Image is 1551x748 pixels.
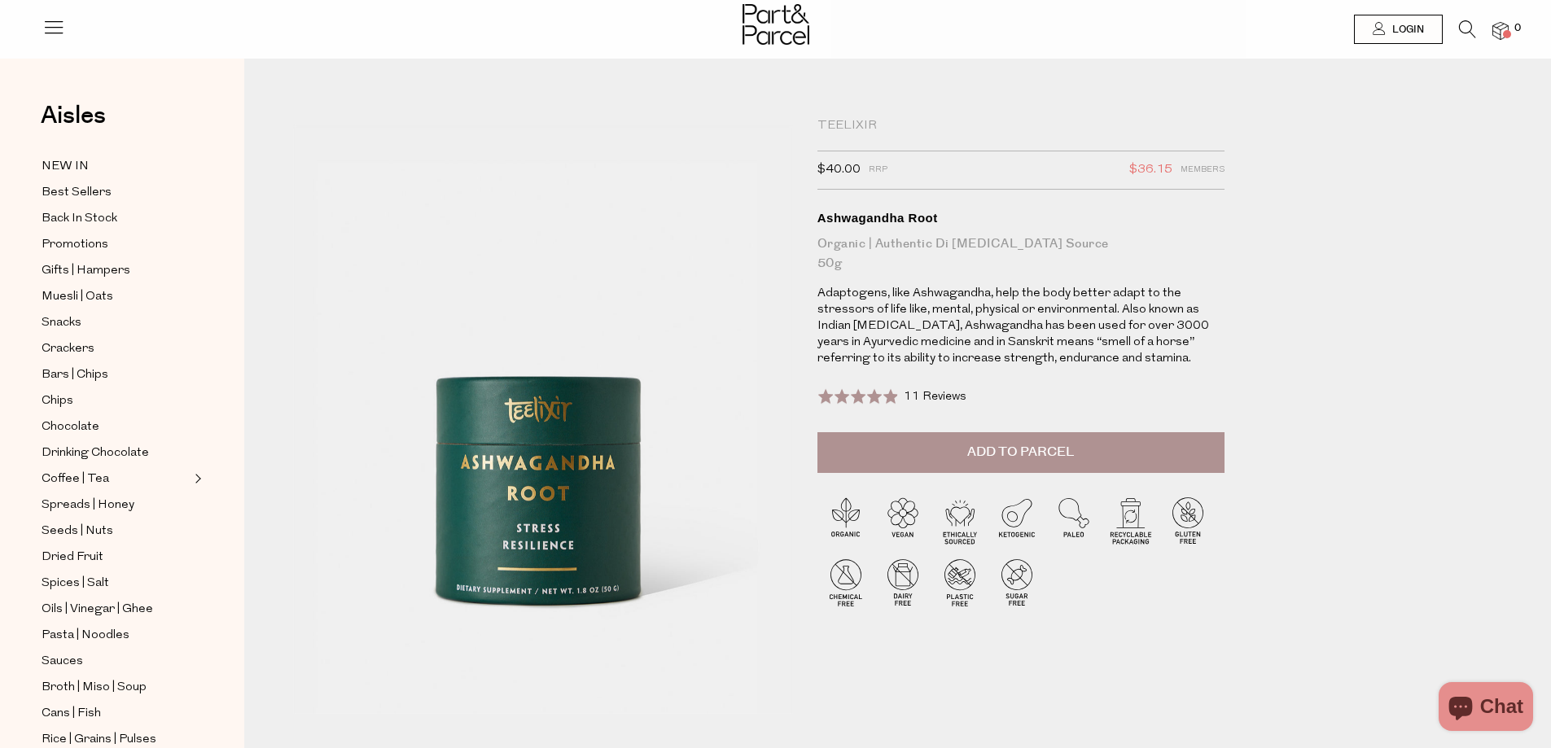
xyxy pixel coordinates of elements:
a: Sauces [42,651,190,671]
img: P_P-ICONS-Live_Bec_V11_Vegan.svg [874,492,931,549]
span: Add to Parcel [967,443,1074,461]
div: Organic | Authentic Di [MEDICAL_DATA] Source 50g [817,234,1225,273]
span: Pasta | Noodles [42,626,129,645]
a: Muesli | Oats [42,287,190,307]
span: Dried Fruit [42,548,103,567]
span: 0 [1510,21,1525,36]
a: Chocolate [42,417,190,437]
a: Gifts | Hampers [42,260,190,281]
img: P_P-ICONS-Live_Bec_V11_Recyclable_Packaging.svg [1102,492,1159,549]
span: Crackers [42,339,94,359]
span: $40.00 [817,160,861,181]
p: Adaptogens, like Ashwagandha, help the body better adapt to the stressors of life like, mental, p... [817,286,1225,367]
a: Aisles [41,103,106,144]
button: Expand/Collapse Coffee | Tea [191,469,202,488]
img: P_P-ICONS-Live_Bec_V11_Plastic_Free.svg [931,553,988,610]
span: Back In Stock [42,209,117,229]
a: Back In Stock [42,208,190,229]
span: Coffee | Tea [42,470,109,489]
span: Bars | Chips [42,365,108,385]
a: Chips [42,391,190,411]
img: Part&Parcel [743,4,809,45]
img: P_P-ICONS-Live_Bec_V11_Ketogenic.svg [988,492,1045,549]
span: Broth | Miso | Soup [42,678,147,698]
span: Spreads | Honey [42,496,134,515]
img: P_P-ICONS-Live_Bec_V11_Organic.svg [817,492,874,549]
a: Spreads | Honey [42,495,190,515]
span: Drinking Chocolate [42,444,149,463]
span: Chocolate [42,418,99,437]
span: $36.15 [1129,160,1172,181]
inbox-online-store-chat: Shopify online store chat [1434,682,1538,735]
a: 0 [1492,22,1509,39]
a: Coffee | Tea [42,469,190,489]
img: Ashwagandha Root [293,124,793,714]
span: RRP [869,160,887,181]
span: Oils | Vinegar | Ghee [42,600,153,619]
button: Add to Parcel [817,432,1225,473]
img: P_P-ICONS-Live_Bec_V11_Ethically_Sourced.svg [931,492,988,549]
span: 11 Reviews [904,391,966,403]
a: NEW IN [42,156,190,177]
a: Promotions [42,234,190,255]
span: Aisles [41,98,106,133]
span: NEW IN [42,157,89,177]
a: Cans | Fish [42,703,190,724]
a: Crackers [42,339,190,359]
span: Seeds | Nuts [42,522,113,541]
span: Best Sellers [42,183,112,203]
span: Muesli | Oats [42,287,113,307]
img: P_P-ICONS-Live_Bec_V11_Chemical_Free.svg [817,553,874,610]
span: Login [1388,23,1424,37]
img: P_P-ICONS-Live_Bec_V11_Dairy_Free.svg [874,553,931,610]
div: Teelixir [817,118,1225,134]
span: Cans | Fish [42,704,101,724]
a: Snacks [42,313,190,333]
img: P_P-ICONS-Live_Bec_V11_Paleo.svg [1045,492,1102,549]
a: Login [1354,15,1443,44]
a: Dried Fruit [42,547,190,567]
img: P_P-ICONS-Live_Bec_V11_Sugar_Free.svg [988,553,1045,610]
span: Sauces [42,652,83,671]
a: Drinking Chocolate [42,443,190,463]
span: Promotions [42,235,108,255]
a: Oils | Vinegar | Ghee [42,599,190,619]
a: Spices | Salt [42,573,190,593]
a: Seeds | Nuts [42,521,190,541]
div: Ashwagandha Root [817,210,1225,226]
a: Bars | Chips [42,365,190,385]
span: Members [1181,160,1225,181]
a: Best Sellers [42,182,190,203]
span: Chips [42,391,73,411]
a: Broth | Miso | Soup [42,677,190,698]
a: Pasta | Noodles [42,625,190,645]
span: Spices | Salt [42,574,109,593]
span: Snacks [42,313,81,333]
span: Gifts | Hampers [42,261,130,281]
img: P_P-ICONS-Live_Bec_V11_Gluten_Free.svg [1159,492,1216,549]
